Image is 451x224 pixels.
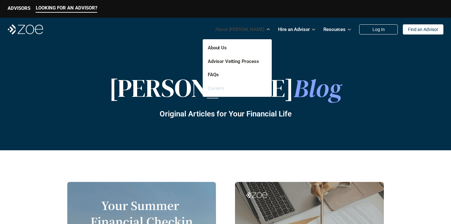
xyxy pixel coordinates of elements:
[109,71,294,105] span: [PERSON_NAME]
[208,45,227,51] a: About Us
[36,5,97,11] p: LOOKING FOR AN ADVISOR?
[208,59,259,64] a: Advisor Vetting Process
[323,25,346,34] p: Resources
[8,5,30,11] p: ADVISORS
[208,72,219,78] a: FAQs
[215,25,264,34] p: About [PERSON_NAME]
[109,73,342,103] p: Blog
[278,25,310,34] p: Hire an Advisor
[403,24,443,34] a: Find an Advisor
[160,109,292,119] p: Original Articles for Your Financial Life
[208,85,225,91] a: Careers
[372,27,385,32] p: Log In
[359,24,398,34] a: Log In
[408,27,438,32] p: Find an Advisor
